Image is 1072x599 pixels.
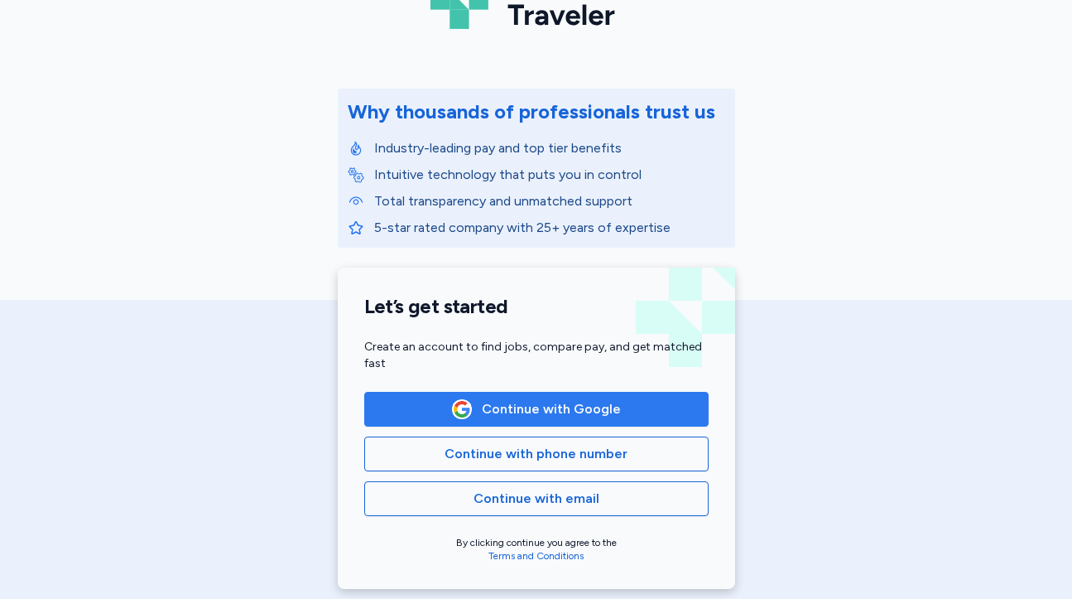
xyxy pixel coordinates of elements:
p: Intuitive technology that puts you in control [374,165,725,185]
div: Why thousands of professionals trust us [348,99,715,125]
div: Create an account to find jobs, compare pay, and get matched fast [364,339,709,372]
button: Continue with email [364,481,709,516]
button: Continue with phone number [364,437,709,471]
img: Google Logo [453,400,471,418]
h1: Let’s get started [364,294,709,319]
span: Continue with Google [482,399,621,419]
p: Total transparency and unmatched support [374,191,725,211]
p: 5-star rated company with 25+ years of expertise [374,218,725,238]
p: Industry-leading pay and top tier benefits [374,138,725,158]
span: Continue with phone number [445,444,627,464]
button: Google LogoContinue with Google [364,392,709,427]
div: By clicking continue you agree to the [364,536,709,563]
span: Continue with email [474,489,599,509]
a: Terms and Conditions [488,550,584,562]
